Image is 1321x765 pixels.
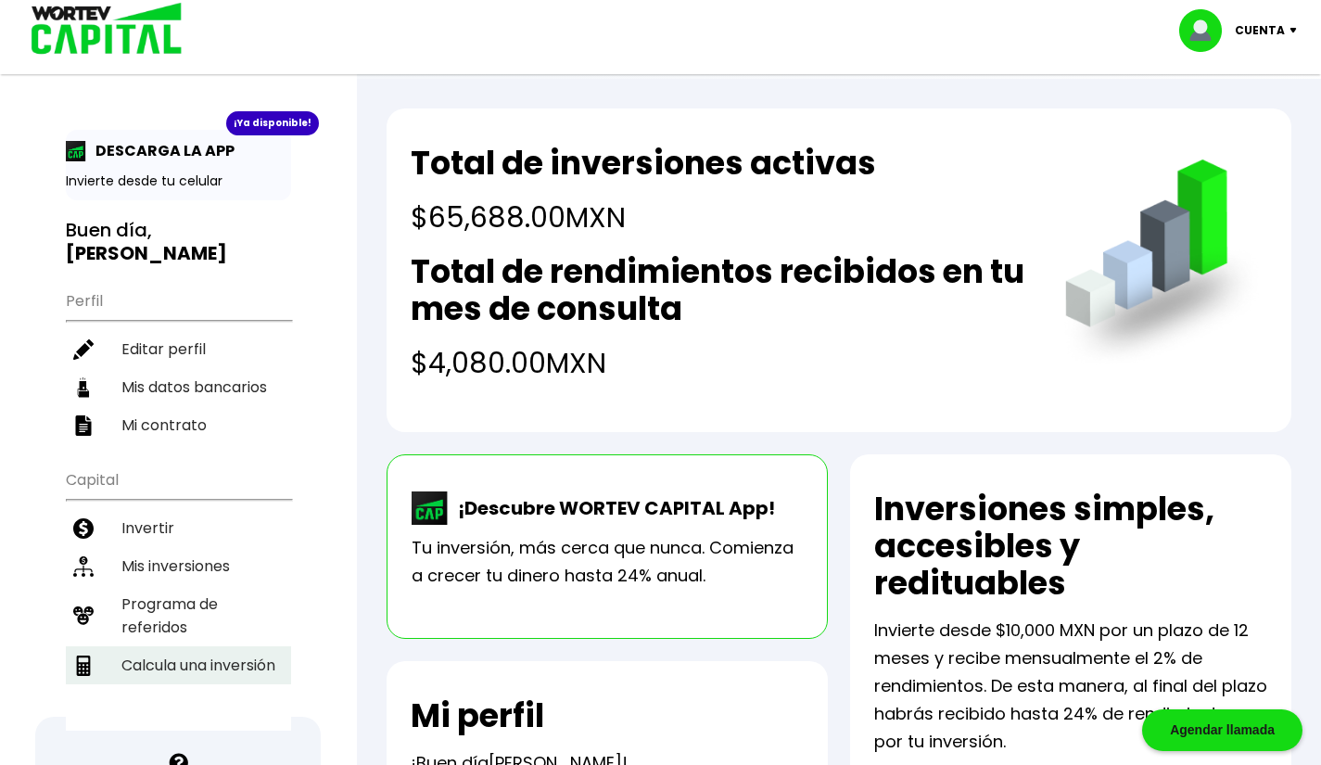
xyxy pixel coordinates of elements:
ul: Perfil [66,280,291,444]
h2: Total de rendimientos recibidos en tu mes de consulta [411,253,1028,327]
h4: $4,080.00 MXN [411,342,1028,384]
img: inversiones-icon.6695dc30.svg [73,556,94,577]
a: Mis inversiones [66,547,291,585]
img: datos-icon.10cf9172.svg [73,377,94,398]
img: contrato-icon.f2db500c.svg [73,415,94,436]
h4: $65,688.00 MXN [411,197,876,238]
h2: Inversiones simples, accesibles y redituables [874,491,1267,602]
img: invertir-icon.b3b967d7.svg [73,518,94,539]
img: calculadora-icon.17d418c4.svg [73,656,94,676]
p: Tu inversión, más cerca que nunca. Comienza a crecer tu dinero hasta 24% anual. [412,534,803,590]
p: Invierte desde $10,000 MXN por un plazo de 12 meses y recibe mensualmente el 2% de rendimientos. ... [874,617,1267,756]
div: Agendar llamada [1142,709,1302,751]
ul: Capital [66,459,291,731]
b: [PERSON_NAME] [66,240,227,266]
a: Calcula una inversión [66,646,291,684]
a: Mis datos bancarios [66,368,291,406]
a: Mi contrato [66,406,291,444]
h2: Mi perfil [411,697,544,734]
img: grafica.516fef24.png [1057,159,1267,370]
a: Editar perfil [66,330,291,368]
img: profile-image [1179,9,1235,52]
img: wortev-capital-app-icon [412,491,449,525]
h2: Total de inversiones activas [411,145,876,182]
img: editar-icon.952d3147.svg [73,339,94,360]
img: app-icon [66,141,86,161]
p: ¡Descubre WORTEV CAPITAL App! [449,494,775,522]
h3: Buen día, [66,219,291,265]
img: recomiendanos-icon.9b8e9327.svg [73,606,94,626]
img: icon-down [1285,28,1310,33]
div: ¡Ya disponible! [226,111,319,135]
p: Invierte desde tu celular [66,172,291,191]
a: Programa de referidos [66,585,291,646]
p: DESCARGA LA APP [86,139,235,162]
p: Cuenta [1235,17,1285,45]
a: Invertir [66,509,291,547]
